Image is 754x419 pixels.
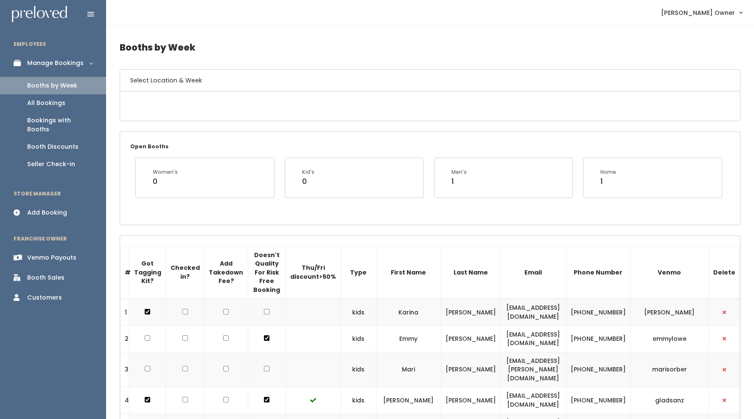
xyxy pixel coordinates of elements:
[27,293,62,302] div: Customers
[129,246,166,299] th: Got Tagging Kit?
[153,176,178,187] div: 0
[27,116,92,134] div: Bookings with Booths
[27,142,78,151] div: Booth Discounts
[341,326,376,352] td: kids
[441,326,500,352] td: [PERSON_NAME]
[27,59,84,68] div: Manage Bookings
[341,299,376,326] td: kids
[441,246,500,299] th: Last Name
[630,246,709,299] th: Venmo
[500,352,566,387] td: [EMAIL_ADDRESS][PERSON_NAME][DOMAIN_NAME]
[451,176,467,187] div: 1
[27,253,76,262] div: Venmo Payouts
[441,387,500,413] td: [PERSON_NAME]
[153,168,178,176] div: Women's
[376,326,441,352] td: Emmy
[566,352,630,387] td: [PHONE_NUMBER]
[302,176,314,187] div: 0
[27,273,64,282] div: Booth Sales
[130,143,168,150] small: Open Booths
[709,246,740,299] th: Delete
[630,299,709,326] td: [PERSON_NAME]
[441,352,500,387] td: [PERSON_NAME]
[341,387,376,413] td: kids
[441,299,500,326] td: [PERSON_NAME]
[653,3,751,22] a: [PERSON_NAME] Owner
[121,246,129,299] th: #
[27,99,65,108] div: All Bookings
[248,246,286,299] th: Doesn't Quality For Risk Free Booking
[376,352,441,387] td: Mari
[661,8,735,17] span: [PERSON_NAME] Owner
[121,352,129,387] td: 3
[166,246,205,299] th: Checked in?
[27,81,77,90] div: Booths by Week
[500,387,566,413] td: [EMAIL_ADDRESS][DOMAIN_NAME]
[121,299,129,326] td: 1
[630,352,709,387] td: marisorber
[376,246,441,299] th: First Name
[376,387,441,413] td: [PERSON_NAME]
[341,352,376,387] td: kids
[566,299,630,326] td: [PHONE_NUMBER]
[566,326,630,352] td: [PHONE_NUMBER]
[204,246,248,299] th: Add Takedown Fee?
[27,160,75,169] div: Seller Check-in
[600,168,616,176] div: Home
[12,6,67,23] img: preloved logo
[302,168,314,176] div: Kid's
[341,246,376,299] th: Type
[500,246,566,299] th: Email
[121,326,129,352] td: 2
[566,246,630,299] th: Phone Number
[451,168,467,176] div: Men's
[500,299,566,326] td: [EMAIL_ADDRESS][DOMAIN_NAME]
[566,387,630,413] td: [PHONE_NUMBER]
[600,176,616,187] div: 1
[121,387,129,413] td: 4
[630,326,709,352] td: emmylowe
[286,246,341,299] th: Thu/Fri discount>50%
[27,208,67,217] div: Add Booking
[500,326,566,352] td: [EMAIL_ADDRESS][DOMAIN_NAME]
[120,36,740,59] h4: Booths by Week
[376,299,441,326] td: Karina
[120,70,740,91] h6: Select Location & Week
[630,387,709,413] td: gladsanz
